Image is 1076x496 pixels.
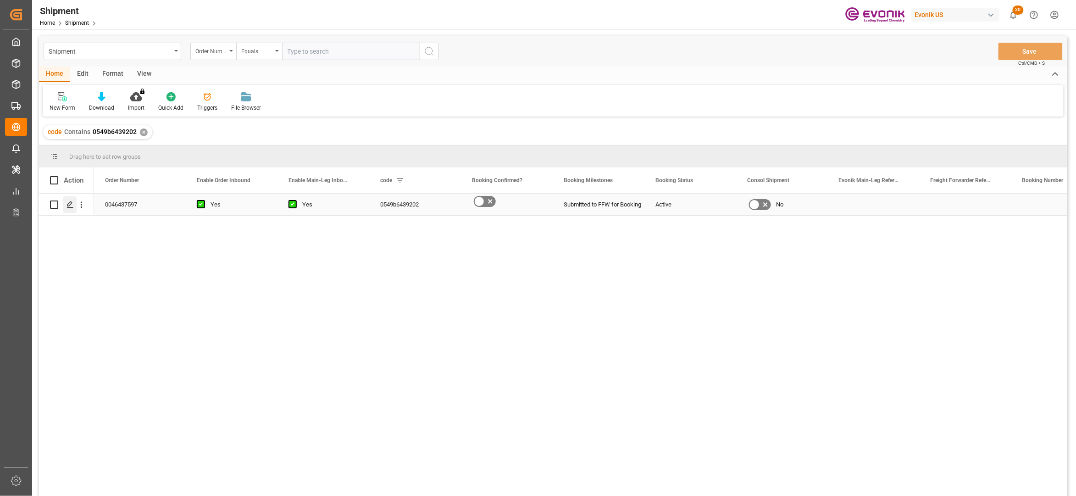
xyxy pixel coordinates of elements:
div: File Browser [231,104,261,112]
div: Home [39,67,70,82]
span: Order Number [105,177,139,184]
button: open menu [190,43,236,60]
span: Booking Milestones [564,177,613,184]
button: Evonik US [911,6,1003,23]
div: Action [64,176,83,184]
span: code [380,177,392,184]
span: Consol Shipment [747,177,789,184]
span: No [776,194,783,215]
div: Yes [302,194,358,215]
div: Press SPACE to select this row. [39,194,94,216]
div: Shipment [49,45,171,56]
div: Yes [211,194,266,215]
div: Triggers [197,104,217,112]
span: Booking Number [1022,177,1064,184]
span: 20 [1013,6,1024,15]
div: Format [95,67,130,82]
span: code [48,128,62,135]
span: Evonik Main-Leg Reference [839,177,900,184]
div: New Form [50,104,75,112]
div: View [130,67,158,82]
div: Submitted to FFW for Booking [564,194,633,215]
div: 0046437597 [94,194,186,215]
input: Type to search [282,43,420,60]
a: Home [40,20,55,26]
button: search button [420,43,439,60]
div: Shipment [40,4,99,18]
span: Freight Forwarder Reference [931,177,992,184]
div: ✕ [140,128,148,136]
span: Booking Status [655,177,693,184]
div: Download [89,104,114,112]
button: open menu [236,43,282,60]
span: Drag here to set row groups [69,153,141,160]
div: Quick Add [158,104,183,112]
span: Booking Confirmed? [472,177,522,184]
button: open menu [44,43,181,60]
span: Enable Main-Leg Inbound [288,177,350,184]
div: Active [655,194,725,215]
button: show 20 new notifications [1003,5,1024,25]
div: Edit [70,67,95,82]
a: Shipment [65,20,89,26]
button: Save [998,43,1063,60]
img: Evonik-brand-mark-Deep-Purple-RGB.jpeg_1700498283.jpeg [845,7,905,23]
div: Order Number [195,45,227,56]
button: Help Center [1024,5,1044,25]
div: 0549b6439202 [369,194,461,215]
span: Ctrl/CMD + S [1019,60,1045,67]
div: Equals [241,45,272,56]
span: Enable Order Inbound [197,177,250,184]
span: Contains [64,128,90,135]
div: Evonik US [911,8,999,22]
span: 0549b6439202 [93,128,137,135]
